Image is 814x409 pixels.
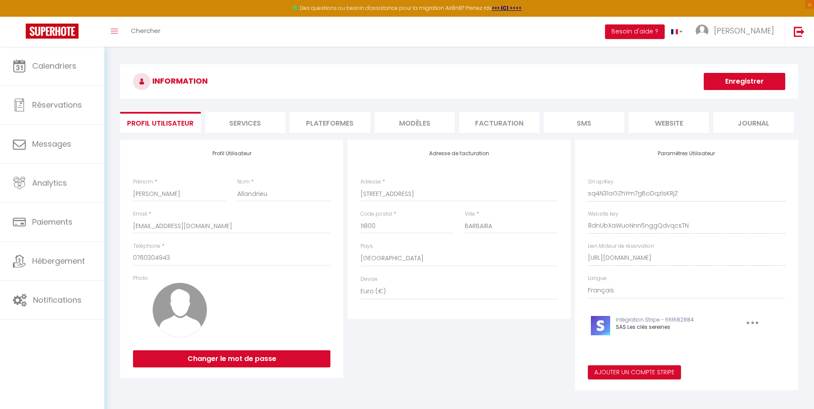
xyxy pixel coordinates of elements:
label: Téléphone [133,242,160,250]
button: Changer le mot de passe [133,350,330,367]
a: Chercher [124,17,167,47]
label: Prénom [133,178,153,186]
label: Adresse [360,178,381,186]
button: Besoin d'aide ? [605,24,665,39]
a: >>> ICI <<<< [492,4,522,12]
p: Intégration Stripe - 661682884 [616,316,726,324]
span: Analytics [32,177,67,188]
span: Calendriers [32,60,76,71]
li: Services [205,112,285,133]
li: Facturation [459,112,539,133]
img: avatar.png [152,283,207,337]
label: Pays [360,242,373,250]
label: Email [133,210,147,218]
img: stripe-logo.jpeg [591,316,610,335]
img: logout [794,26,805,37]
span: Notifications [33,295,82,305]
label: Website key [588,210,618,218]
label: SH apiKey [588,178,614,186]
span: SAS Les clés sereines [616,323,670,331]
li: Profil Utilisateur [120,112,200,133]
h4: Adresse de facturation [360,150,558,156]
button: Enregistrer [704,73,785,90]
h4: Profil Utilisateur [133,150,330,156]
label: Lien Moteur de réservation [588,242,654,250]
li: MODÈLES [375,112,455,133]
h4: Paramètres Utilisateur [588,150,785,156]
span: [PERSON_NAME] [714,25,774,36]
img: Super Booking [26,24,79,39]
button: Ajouter un compte Stripe [588,365,681,380]
span: Hébergement [32,256,85,266]
span: Chercher [131,26,160,35]
a: ... [PERSON_NAME] [689,17,785,47]
li: Journal [713,112,793,133]
span: Paiements [32,217,73,227]
h3: INFORMATION [120,64,798,99]
li: Plateformes [290,112,370,133]
li: SMS [544,112,624,133]
li: website [629,112,709,133]
label: Nom [237,178,250,186]
label: Photo [133,274,148,283]
label: Code postal [360,210,392,218]
label: Langue [588,274,607,283]
img: ... [696,24,708,37]
label: Ville [465,210,475,218]
label: Devise [360,275,378,283]
span: Messages [32,138,71,149]
span: Réservations [32,99,82,110]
